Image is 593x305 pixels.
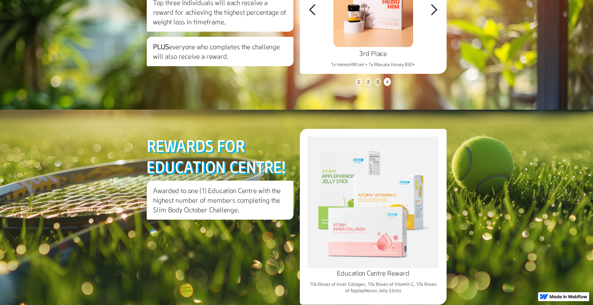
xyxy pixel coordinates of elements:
[550,295,587,299] img: Made in Webflow
[308,281,439,294] p: 10x Boxes of Inner Collagen, 10x Boxes of Vitamin C, 10x Boxes of Applephenon Jelly Sticks
[355,78,362,86] div: Show slide 1 of 4
[147,37,293,66] h3: everyone who completes the challenge will also receive a reward.
[305,61,441,68] p: 1x HemoHIM set + 1x Manuka Honey 830+
[374,78,382,86] div: Show slide 3 of 4
[147,181,293,220] h3: Awarded to one (1) Education Centre with the highest number of members completing the Slim Body O...
[365,78,372,86] div: Show slide 2 of 4
[305,49,441,58] h3: 3rd Place
[308,268,439,278] h3: Education Centre Reward
[384,78,391,86] div: Show slide 4 of 4
[153,42,169,51] strong: PLUS
[147,136,286,176] span: REWARds for Education Centre!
